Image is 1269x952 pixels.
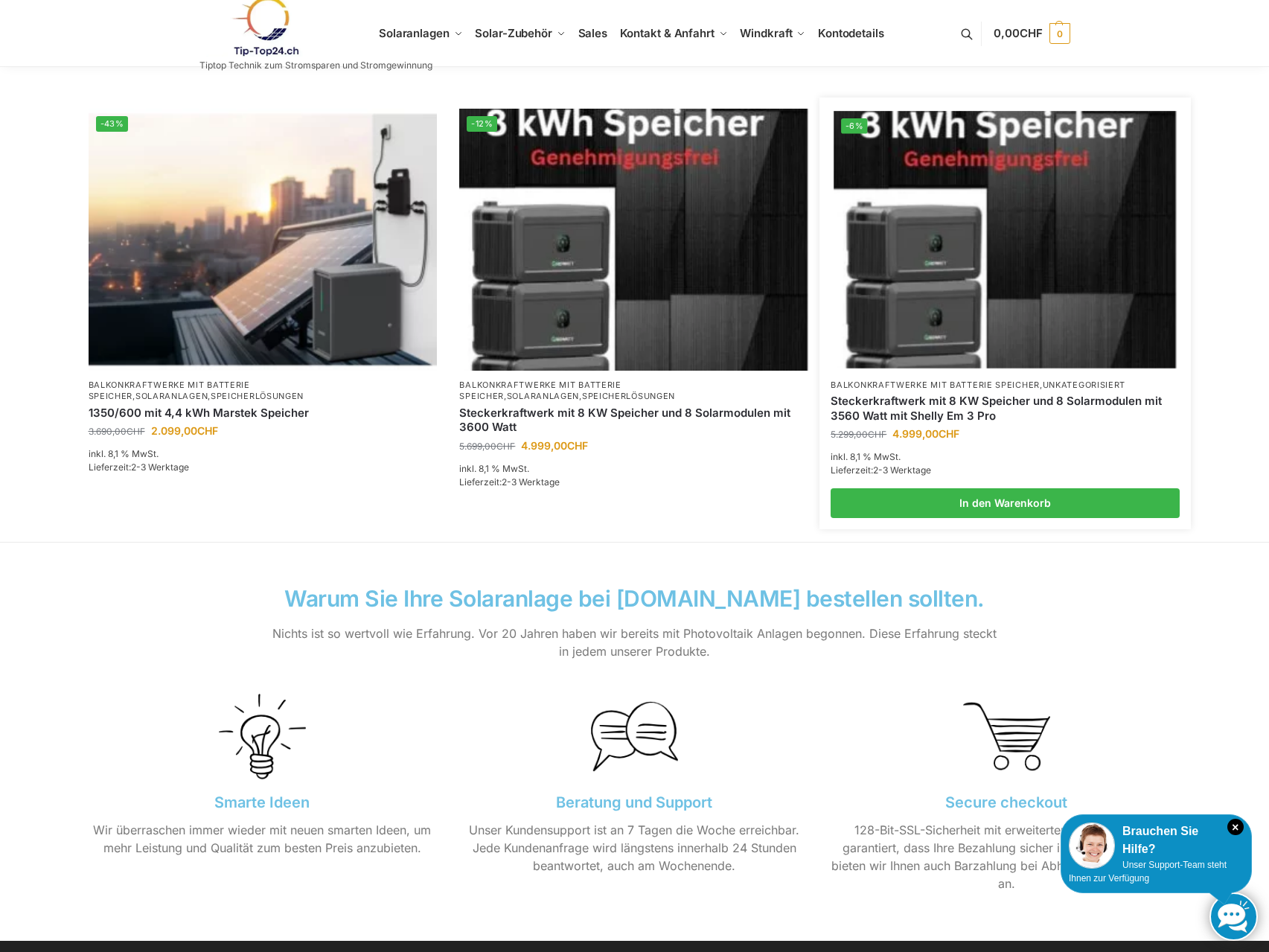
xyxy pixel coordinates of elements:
span: CHF [939,427,959,440]
span: Lieferzeit: [831,464,931,476]
img: Balkon-Terrassen-Kraftwerke 11 [89,109,438,371]
bdi: 4.999,00 [521,439,588,452]
span: Solaranlagen [379,26,450,40]
p: , , [89,380,438,403]
span: Lieferzeit: [89,461,189,473]
span: Sales [578,26,608,40]
span: Windkraft [740,26,792,40]
p: Tiptop Technik zum Stromsparen und Stromgewinnung [199,61,432,70]
a: Steckerkraftwerk mit 8 KW Speicher und 8 Solarmodulen mit 3560 Watt mit Shelly Em 3 Pro [831,394,1180,423]
p: 128-Bit-SSL-Sicherheit mit erweiterter Verschlüsselung garantiert, dass Ihre Bezahlung sicher ist... [831,821,1181,892]
span: 2-3 Werktage [131,461,189,473]
p: , , [459,380,808,403]
h3: Secure checkout [831,795,1181,810]
span: 0,00 [994,26,1042,40]
span: CHF [1020,26,1043,40]
h2: Warum Sie Ihre Solaranlage bei [DOMAIN_NAME] bestellen sollten. [269,587,999,610]
p: Nichts ist so wertvoll wie Erfahrung. Vor 20 Jahren haben wir bereits mit Photovoltaik Anlagen be... [269,624,999,660]
span: 0 [1049,23,1070,44]
span: Kontodetails [818,26,884,40]
a: In den Warenkorb legen: „Steckerkraftwerk mit 8 KW Speicher und 8 Solarmodulen mit 3560 Watt mit ... [831,488,1180,518]
a: Balkonkraftwerke mit Batterie Speicher [459,380,621,401]
span: 2-3 Werktage [873,464,931,476]
h3: Beratung und Support [459,795,809,810]
p: , [831,380,1180,391]
img: Balkon-Terrassen-Kraftwerke 13 [834,111,1177,368]
a: 0,00CHF 0 [994,11,1070,56]
p: Wir überraschen immer wieder mit neuen smarten Ideen, um mehr Leistung und Qualität zum besten Pr... [88,821,438,857]
i: Schließen [1227,819,1244,835]
img: Balkon-Terrassen-Kraftwerke 14 [219,693,306,780]
a: Unkategorisiert [1043,380,1126,390]
p: inkl. 8,1 % MwSt. [831,450,1180,464]
bdi: 5.299,00 [831,429,886,440]
h3: Smarte Ideen [88,795,438,810]
bdi: 4.999,00 [892,427,959,440]
a: Balkonkraftwerke mit Batterie Speicher [89,380,250,401]
a: -6%Steckerkraftwerk mit 8 KW Speicher und 8 Solarmodulen mit 3560 Watt mit Shelly Em 3 Pro [834,111,1177,368]
a: -12%Steckerkraftwerk mit 8 KW Speicher und 8 Solarmodulen mit 3600 Watt [459,109,808,371]
p: inkl. 8,1 % MwSt. [459,462,808,476]
a: Steckerkraftwerk mit 8 KW Speicher und 8 Solarmodulen mit 3600 Watt [459,406,808,435]
a: Speicherlösungen [211,391,304,401]
p: Unser Kundensupport ist an 7 Tagen die Woche erreichbar. Jede Kundenanfrage wird längstens innerh... [459,821,809,875]
span: Unser Support-Team steht Ihnen zur Verfügung [1069,860,1227,884]
a: 1350/600 mit 4,4 kWh Marstek Speicher [89,406,438,421]
a: Balkonkraftwerke mit Batterie Speicher [831,380,1040,390]
span: CHF [868,429,886,440]
bdi: 2.099,00 [151,424,218,437]
span: Kontakt & Anfahrt [620,26,715,40]
span: CHF [496,441,515,452]
span: CHF [127,426,145,437]
span: 2-3 Werktage [502,476,560,488]
span: CHF [197,424,218,437]
bdi: 5.699,00 [459,441,515,452]
span: Solar-Zubehör [475,26,552,40]
p: inkl. 8,1 % MwSt. [89,447,438,461]
span: Lieferzeit: [459,476,560,488]
div: Brauchen Sie Hilfe? [1069,822,1244,858]
bdi: 3.690,00 [89,426,145,437]
a: Solaranlagen [507,391,579,401]
a: -43%Balkonkraftwerk mit Marstek Speicher [89,109,438,371]
span: CHF [567,439,588,452]
img: Customer service [1069,822,1115,869]
img: Balkon-Terrassen-Kraftwerke 15 [591,693,678,780]
a: Speicherlösungen [582,391,675,401]
img: Balkon-Terrassen-Kraftwerke 16 [963,693,1050,780]
img: Balkon-Terrassen-Kraftwerke 12 [459,109,808,371]
a: Solaranlagen [135,391,208,401]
